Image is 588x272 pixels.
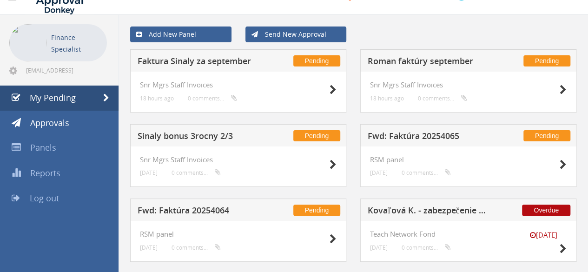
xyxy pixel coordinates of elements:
[522,205,570,216] span: Overdue
[138,132,258,143] h5: Sinaly bonus 3rocny 2/3
[26,66,105,74] span: [EMAIL_ADDRESS][DOMAIN_NAME]
[30,142,56,153] span: Panels
[30,92,76,103] span: My Pending
[293,130,340,141] span: Pending
[140,169,158,176] small: [DATE]
[293,205,340,216] span: Pending
[370,95,404,102] small: 18 hours ago
[140,81,337,89] h4: Snr Mgrs Staff Invoices
[51,32,102,55] p: Finance Specialist
[370,244,388,251] small: [DATE]
[130,27,231,42] a: Add New Panel
[370,156,567,164] h4: RSM panel
[370,81,567,89] h4: Snr Mgrs Staff Invoices
[188,95,237,102] small: 0 comments...
[523,130,570,141] span: Pending
[368,57,489,68] h5: Roman faktúry september
[520,230,567,240] small: [DATE]
[368,132,489,143] h5: Fwd: Faktúra 20254065
[138,206,258,218] h5: Fwd: Faktúra 20254064
[370,169,388,176] small: [DATE]
[30,192,59,204] span: Log out
[140,156,337,164] h4: Snr Mgrs Staff Invoices
[140,244,158,251] small: [DATE]
[172,244,221,251] small: 0 comments...
[30,167,60,179] span: Reports
[138,57,258,68] h5: Faktura Sinaly za september
[402,169,451,176] small: 0 comments...
[245,27,347,42] a: Send New Approval
[140,230,337,238] h4: RSM panel
[368,206,489,218] h5: Kovaľová K. - zabezpečenie triedy
[172,169,221,176] small: 0 comments...
[140,95,174,102] small: 18 hours ago
[402,244,451,251] small: 0 comments...
[523,55,570,66] span: Pending
[418,95,467,102] small: 0 comments...
[293,55,340,66] span: Pending
[370,230,567,238] h4: Teach Network Fond
[30,117,69,128] span: Approvals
